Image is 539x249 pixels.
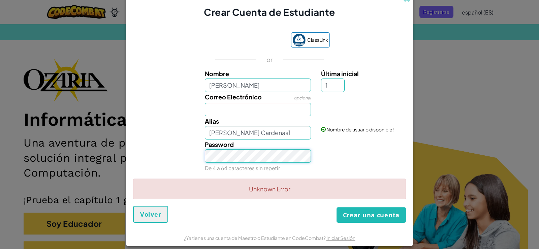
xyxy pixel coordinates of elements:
[307,35,328,45] span: ClassLink
[184,235,326,241] span: ¿Ya tienes una cuenta de Maestro o Estudiante en CodeCombat?
[326,235,355,241] a: Iniciar Sesión
[206,33,288,48] iframe: Botón Iniciar sesión con Google
[205,141,234,148] span: Password
[293,34,306,46] img: classlink-logo-small.png
[140,210,161,218] span: Volver
[133,206,168,223] button: Volver
[326,126,394,132] span: Nombre de usuario disponible!
[321,70,359,77] span: Última inicial
[205,93,262,101] span: Correo Electrónico
[204,6,335,18] span: Crear Cuenta de Estudiante
[266,56,273,64] p: or
[205,117,219,125] span: Alias
[133,179,406,199] div: Unknown Error
[294,95,311,100] span: opcional
[337,207,406,223] button: Crear una cuenta
[205,70,229,77] span: Nombre
[205,165,280,171] small: De 4 a 64 caracteres sin repetir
